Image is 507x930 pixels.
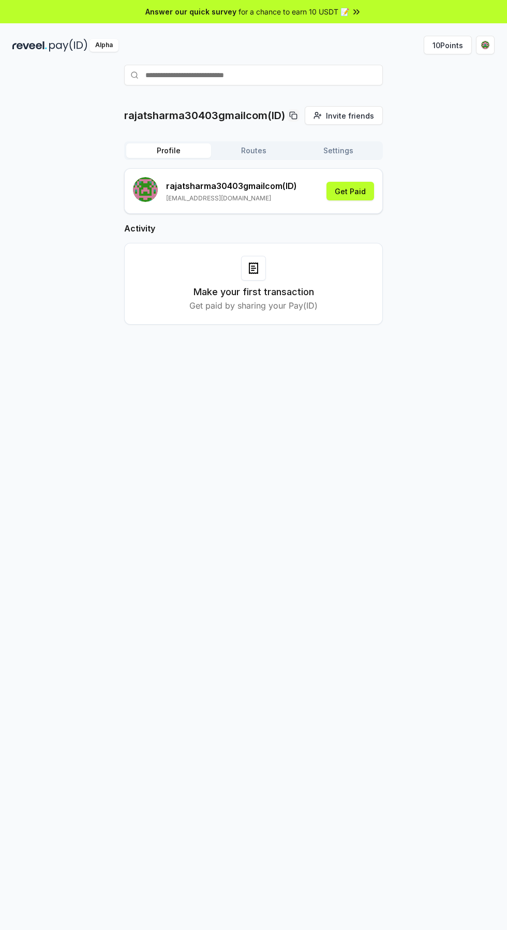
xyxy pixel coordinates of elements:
span: Answer our quick survey [145,6,236,17]
button: Routes [211,143,296,158]
button: Profile [126,143,211,158]
h2: Activity [124,222,383,235]
span: for a chance to earn 10 USDT 📝 [238,6,349,17]
p: [EMAIL_ADDRESS][DOMAIN_NAME] [166,194,297,202]
p: rajatsharma30403gmailcom (ID) [166,180,297,192]
h3: Make your first transaction [193,285,314,299]
button: 10Points [424,36,472,54]
span: Invite friends [326,110,374,121]
button: Settings [296,143,381,158]
p: Get paid by sharing your Pay(ID) [189,299,318,312]
img: reveel_dark [12,39,47,52]
div: Alpha [90,39,118,52]
button: Get Paid [326,182,374,200]
button: Invite friends [305,106,383,125]
p: rajatsharma30403gmailcom(ID) [124,108,285,123]
img: pay_id [49,39,87,52]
